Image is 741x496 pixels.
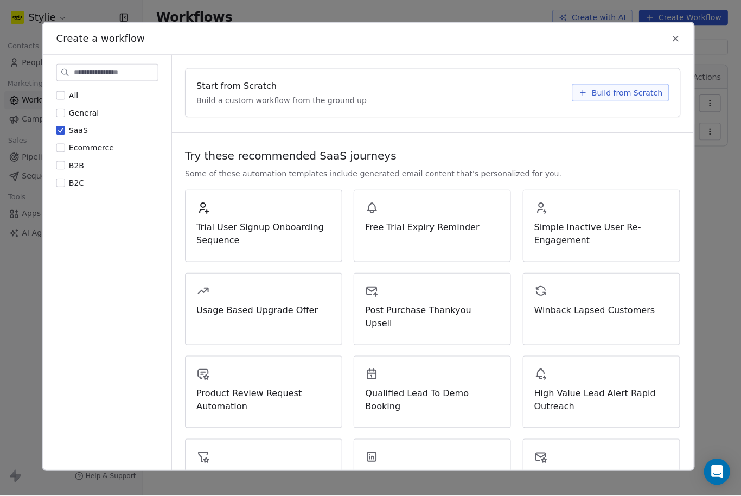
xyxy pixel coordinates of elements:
button: SaaS [60,128,69,138]
span: Product Review Request Automation [200,388,333,414]
span: Start from Scratch [200,82,279,96]
span: Trial User Signup Onboarding Sequence [200,223,333,249]
button: B2C [60,180,69,190]
button: Build from Scratch [573,87,669,104]
span: Build a custom workflow from the ground up [200,98,369,109]
div: Open Intercom Messenger [704,459,730,485]
span: Simple Inactive User Re-Engagement [535,223,669,249]
span: SaaS [73,129,92,137]
button: Ecommerce [60,145,69,156]
span: Ecommerce [73,146,118,155]
span: General [73,111,103,120]
span: B2C [73,181,88,189]
span: Usage Based Upgrade Offer [200,306,333,319]
button: All [60,93,69,104]
span: Some of these automation templates include generated email content that's personalized for you. [188,170,563,181]
span: Create a workflow [60,35,148,49]
span: Post Purchase Thankyou Upsell [367,306,501,332]
span: Qualified Lead To Demo Booking [367,388,501,414]
span: Free Trial Expiry Reminder [367,223,501,236]
span: Try these recommended SaaS journeys [188,151,398,166]
span: Winback Lapsed Customers [535,306,669,319]
span: B2B [73,163,88,172]
span: High Value Lead Alert Rapid Outreach [535,388,669,414]
span: Build from Scratch [592,90,663,101]
span: All [73,94,82,103]
button: B2B [60,162,69,173]
button: General [60,110,69,121]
